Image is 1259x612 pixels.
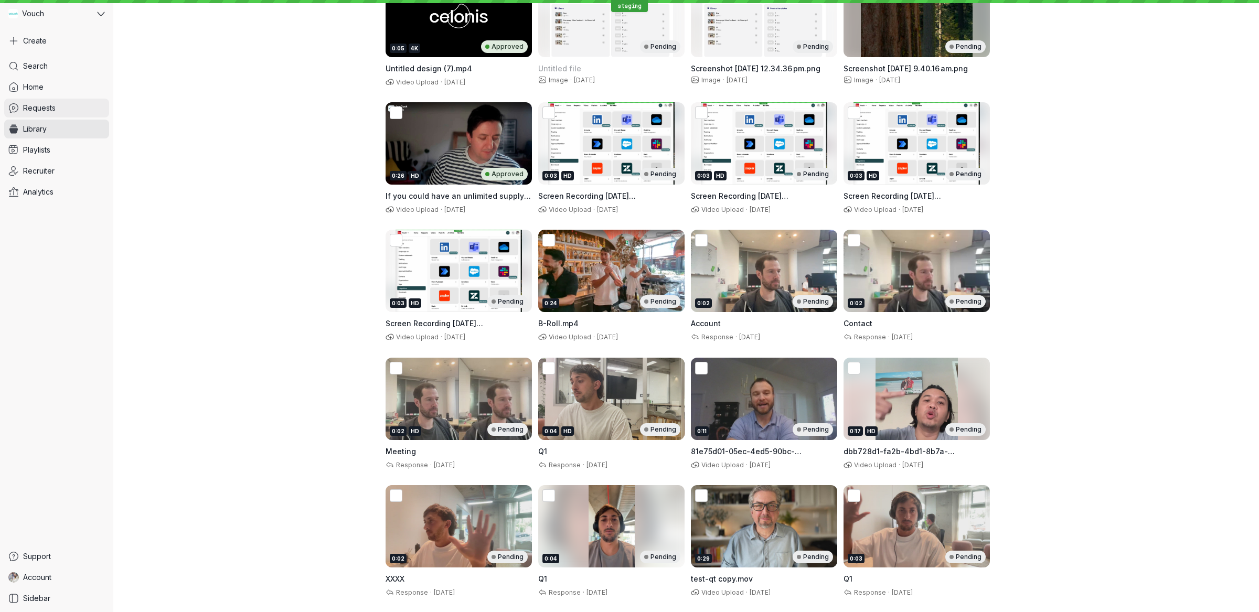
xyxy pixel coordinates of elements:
[409,426,421,436] div: HD
[945,551,986,563] div: Pending
[4,162,109,180] a: Recruiter
[591,206,597,214] span: ·
[23,124,47,134] span: Library
[23,61,48,71] span: Search
[691,63,837,74] h3: Screenshot 2025-05-05 at 12.34.36 pm.png
[892,588,913,596] span: [DATE]
[386,319,483,338] span: Screen Recording [DATE] 3.48.26 pm.mov
[23,82,44,92] span: Home
[23,145,50,155] span: Playlists
[750,461,771,469] span: [DATE]
[394,333,439,341] span: Video Upload
[897,461,902,469] span: ·
[699,333,733,341] span: Response
[945,295,986,308] div: Pending
[586,588,607,596] span: [DATE]
[721,76,727,84] span: ·
[750,206,771,213] span: [DATE]
[879,76,900,84] span: [DATE]
[574,76,595,84] span: [DATE]
[538,447,547,456] span: Q1
[4,547,109,566] a: Support
[394,206,439,213] span: Video Upload
[691,64,820,73] span: Screenshot [DATE] 12.34.36 pm.png
[439,78,444,87] span: ·
[597,206,618,213] span: [DATE]
[538,191,636,211] span: Screen Recording [DATE] 3.48.26 pm.mov
[945,423,986,436] div: Pending
[487,551,528,563] div: Pending
[390,298,407,308] div: 0:03
[434,461,455,469] span: [DATE]
[23,551,51,562] span: Support
[561,171,574,180] div: HD
[793,168,833,180] div: Pending
[744,461,750,469] span: ·
[844,447,955,466] span: dbb728d1-fa2b-4bd1-8b7a-43df755960e1.mp4
[848,554,865,563] div: 0:03
[8,572,19,583] img: Gary Zurnamer avatar
[4,31,109,50] button: Create
[581,461,586,469] span: ·
[444,206,465,213] span: [DATE]
[591,333,597,341] span: ·
[409,298,421,308] div: HD
[902,461,923,469] span: [DATE]
[4,99,109,117] a: Requests
[561,426,574,436] div: HD
[699,588,744,596] span: Video Upload
[897,206,902,214] span: ·
[547,461,581,469] span: Response
[844,574,852,583] span: Q1
[844,76,873,84] span: Image
[487,295,528,308] div: Pending
[444,333,465,341] span: [DATE]
[852,206,897,213] span: Video Upload
[691,191,788,211] span: Screen Recording [DATE] 3.48.26 pm.mov
[844,446,990,457] h3: dbb728d1-fa2b-4bd1-8b7a-43df755960e1.mp4
[390,554,407,563] div: 0:02
[23,36,47,46] span: Create
[409,44,420,53] div: 4K
[23,187,54,197] span: Analytics
[4,120,109,138] a: Library
[695,171,712,180] div: 0:03
[886,588,892,597] span: ·
[902,206,923,213] span: [DATE]
[4,78,109,96] a: Home
[8,9,18,18] img: Vouch avatar
[542,426,559,436] div: 0:04
[848,171,865,180] div: 0:03
[386,64,472,73] span: Untitled design (7).mp4
[844,319,872,328] span: Contact
[390,44,407,53] div: 0:05
[394,78,439,86] span: Video Upload
[873,76,879,84] span: ·
[691,319,721,328] span: Account
[538,574,547,583] span: Q1
[945,40,986,53] div: Pending
[4,589,109,608] a: Sidebar
[844,64,968,73] span: Screenshot [DATE] 9.40.16 am.png
[428,588,434,597] span: ·
[394,461,428,469] span: Response
[538,191,685,201] h3: Screen Recording 2025-04-29 at 3.48.26 pm.mov
[848,298,865,308] div: 0:02
[844,191,941,211] span: Screen Recording [DATE] 3.48.26 pm.mov
[4,57,109,76] a: Search
[390,171,407,180] div: 0:26
[695,426,709,436] div: 0:11
[434,588,455,596] span: [DATE]
[886,333,892,341] span: ·
[714,171,727,180] div: HD
[867,171,879,180] div: HD
[22,8,44,19] span: Vouch
[852,461,897,469] span: Video Upload
[538,76,568,84] span: Image
[547,588,581,596] span: Response
[695,298,712,308] div: 0:02
[481,40,528,53] div: Approved
[597,333,618,341] span: [DATE]
[640,551,680,563] div: Pending
[727,76,748,84] span: [DATE]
